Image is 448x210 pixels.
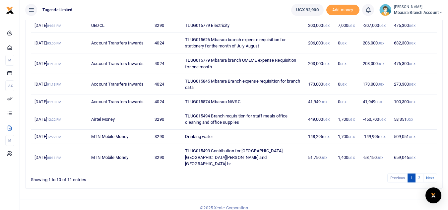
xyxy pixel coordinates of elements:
td: Account Transfers Inwards [88,53,151,74]
td: 4024 [151,95,181,109]
small: UGX [340,62,347,66]
small: UGX [323,41,330,45]
small: 03:55 PM [47,41,62,45]
td: 7,000 [334,19,359,33]
small: UGX [409,24,415,28]
td: UEDCL [88,19,151,33]
a: UGX 92,900 [291,4,324,16]
td: [DATE] [31,95,88,109]
small: UGX [348,135,354,139]
td: 476,300 [390,53,437,74]
li: Ac [5,80,14,91]
td: Account Transfers Inwards [88,95,151,109]
small: UGX [379,24,386,28]
td: 203,000 [304,53,334,74]
td: 148,295 [304,130,334,144]
small: 12:22 PM [47,135,62,139]
td: TLUG015874 Mbarara NWSC [181,95,304,109]
td: 173,000 [304,74,334,95]
td: 682,300 [390,33,437,53]
span: Add money [326,5,359,16]
td: 475,300 [390,19,437,33]
td: [DATE] [31,109,88,130]
td: 0 [334,53,359,74]
a: profile-user [PERSON_NAME] Mbarara Branch account [379,4,443,16]
small: UGX [348,156,354,160]
td: 3290 [151,19,181,33]
small: UGX [348,118,354,121]
small: UGX [409,135,415,139]
small: UGX [409,156,415,160]
td: 1,400 [334,144,359,171]
td: -53,150 [359,144,390,171]
li: Wallet ballance [288,4,326,16]
li: M [5,55,14,66]
td: TLUG015779 Mbarara branch UMEME expense Requisition for one month [181,53,304,74]
li: M [5,135,14,146]
img: profile-user [379,4,391,16]
td: 3290 [151,130,181,144]
td: 4024 [151,74,181,95]
small: UGX [321,100,327,104]
a: 1 [408,174,416,182]
td: [DATE] [31,53,88,74]
td: [DATE] [31,33,88,53]
td: [DATE] [31,74,88,95]
td: 200,000 [304,19,334,33]
small: 05:11 PM [47,156,62,160]
td: Account Transfers Inwards [88,74,151,95]
small: 04:31 PM [47,24,62,28]
td: 0 [334,33,359,53]
small: UGX [378,62,384,66]
td: MTN Mobile Money [88,144,151,171]
small: 01:13 PM [47,100,62,104]
small: UGX [378,41,384,45]
div: Open Intercom Messenger [425,187,441,203]
td: 449,000 [304,109,334,130]
td: 206,000 [304,33,334,53]
td: 58,351 [390,109,437,130]
td: TLUG015494 Branch requisition for staff meals office cleaning and office supplies [181,109,304,130]
td: -450,700 [359,109,390,130]
small: UGX [379,118,386,121]
td: [DATE] [31,144,88,171]
td: -149,995 [359,130,390,144]
td: 206,000 [359,33,390,53]
td: MTN Mobile Money [88,130,151,144]
small: UGX [409,41,415,45]
small: UGX [407,118,413,121]
small: UGX [323,118,330,121]
td: [DATE] [31,19,88,33]
small: 12:22 PM [47,118,62,121]
td: Account Transfers Inwards [88,33,151,53]
td: 203,000 [359,53,390,74]
td: -207,000 [359,19,390,33]
td: 509,051 [390,130,437,144]
td: [DATE] [31,130,88,144]
td: Drinking water [181,130,304,144]
small: [PERSON_NAME] [394,4,443,10]
td: 173,000 [359,74,390,95]
small: UGX [375,100,382,104]
span: Tugende Limited [40,7,75,13]
td: Airtel Money [88,109,151,130]
a: 2 [415,174,423,182]
td: 0 [334,74,359,95]
small: UGX [378,83,384,86]
small: UGX [340,83,347,86]
small: UGX [379,135,386,139]
td: TLUG015626 Mbarara branch expense requisition for stationery for the month of July August [181,33,304,53]
small: UGX [409,100,415,104]
small: UGX [323,135,330,139]
small: UGX [348,24,354,28]
td: 273,300 [390,74,437,95]
small: 01:13 PM [47,62,62,66]
small: UGX [377,156,383,160]
td: 4024 [151,33,181,53]
td: TLUG015845 Mbarara Branch expense requisition for branch data [181,74,304,95]
small: UGX [323,62,330,66]
li: Toup your wallet [326,5,359,16]
td: 41,949 [359,95,390,109]
td: TLUG015779 Electricity [181,19,304,33]
small: 01:13 PM [47,83,62,86]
